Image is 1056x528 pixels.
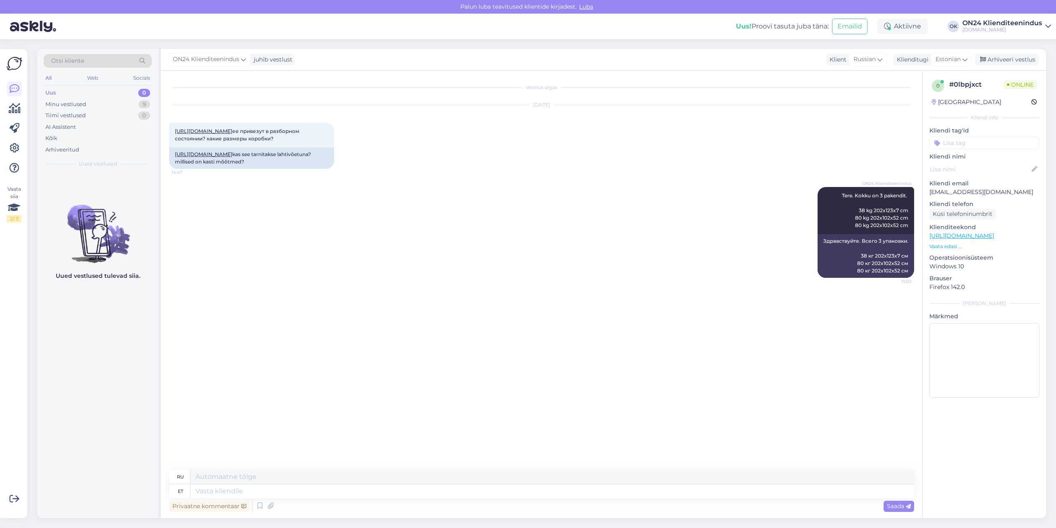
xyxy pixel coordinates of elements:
[7,185,21,223] div: Vaata siia
[929,232,994,239] a: [URL][DOMAIN_NAME]
[929,126,1039,135] p: Kliendi tag'id
[45,100,86,109] div: Minu vestlused
[929,283,1039,291] p: Firefox 142.0
[962,20,1051,33] a: ON24 Klienditeenindus[DOMAIN_NAME]
[736,21,829,31] div: Proovi tasuta juba täna:
[887,502,911,510] span: Saada
[173,55,239,64] span: ON24 Klienditeenindus
[877,19,928,34] div: Aktiivne
[175,151,232,157] a: [URL][DOMAIN_NAME]
[250,55,292,64] div: juhib vestlust
[51,57,84,65] span: Otsi kliente
[929,137,1039,149] input: Lisa tag
[79,160,117,168] span: Uued vestlused
[853,55,876,64] span: Russian
[45,89,56,97] div: Uus
[175,128,301,142] span: ее привезут в разборном состоянии? какие размеры коробки?
[962,20,1042,26] div: ON24 Klienditeenindus
[929,114,1039,121] div: Kliendi info
[929,188,1039,197] p: [EMAIL_ADDRESS][DOMAIN_NAME]
[932,98,1001,107] div: [GEOGRAPHIC_DATA]
[85,73,100,83] div: Web
[930,165,1030,174] input: Lisa nimi
[7,215,21,223] div: 2 / 3
[138,89,150,97] div: 0
[169,501,250,512] div: Privaatne kommentaar
[132,73,152,83] div: Socials
[929,312,1039,321] p: Märkmed
[45,111,86,120] div: Tiimi vestlused
[862,180,912,187] span: ON24 Klienditeenindus
[832,19,867,34] button: Emailid
[577,3,596,10] span: Luba
[138,111,150,120] div: 0
[45,123,76,131] div: AI Assistent
[842,192,908,228] span: Tere. Kokku on 3 pakendit. 38 kg 202x123x7 cm 80 kg 202x102x52 cm 80 kg 202x102x52 cm
[929,223,1039,232] p: Klienditeekond
[736,22,752,30] b: Uus!
[962,26,1042,33] div: [DOMAIN_NAME]
[169,147,334,169] div: kas see tarnitakse lahtivõetuna? millised on kasti mõõtmed?
[177,470,184,484] div: ru
[929,208,996,220] div: Küsi telefoninumbrit
[893,55,929,64] div: Klienditugi
[929,300,1039,307] div: [PERSON_NAME]
[169,101,914,109] div: [DATE]
[949,80,1004,90] div: # 0lbpjxct
[975,54,1039,65] div: Arhiveeri vestlus
[45,146,79,154] div: Arhiveeritud
[948,21,959,32] div: OK
[169,84,914,91] div: Vestlus algas
[56,272,140,280] p: Uued vestlused tulevad siia.
[929,243,1039,250] p: Vaata edasi ...
[929,274,1039,283] p: Brauser
[929,152,1039,161] p: Kliendi nimi
[45,134,57,142] div: Kõik
[818,234,914,278] div: Здравствуйте. Всего 3 упаковки. 38 кг 202x123x7 см 80 кг 202x102x52 см 80 кг 202x102x52 см
[929,179,1039,188] p: Kliendi email
[929,262,1039,271] p: Windows 10
[175,128,232,134] a: [URL][DOMAIN_NAME]
[172,169,203,175] span: 14:47
[7,56,22,71] img: Askly Logo
[178,484,183,498] div: et
[37,190,158,264] img: No chats
[139,100,150,109] div: 9
[929,200,1039,208] p: Kliendi telefon
[936,55,961,64] span: Estonian
[929,253,1039,262] p: Operatsioonisüsteem
[881,278,912,284] span: 15:02
[936,83,940,89] span: 0
[1004,80,1037,89] span: Online
[826,55,846,64] div: Klient
[44,73,53,83] div: All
